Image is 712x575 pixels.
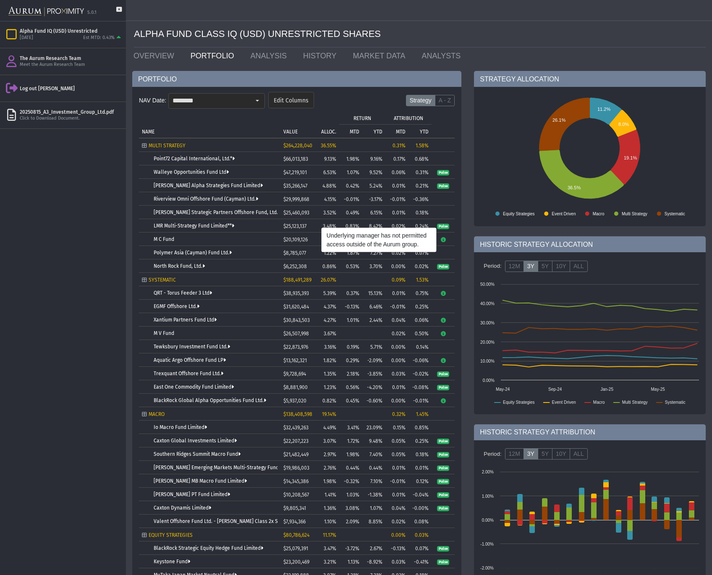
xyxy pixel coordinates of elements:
p: YTD [420,129,429,135]
span: 3.07% [323,438,336,444]
a: OVERVIEW [127,47,184,64]
td: 0.45% [339,394,362,407]
td: 0.14% [408,340,432,353]
span: 4.49% [323,425,336,431]
td: -0.00% [408,501,432,515]
td: 5.71% [362,340,385,353]
td: 1.98% [339,447,362,461]
div: 1.45% [411,411,429,417]
td: -0.04% [408,488,432,501]
span: $9,728,694 [283,371,306,377]
a: Pulse [437,545,449,551]
span: 6.53% [323,170,336,175]
text: Event Driven [552,212,576,216]
img: Aurum-Proximity%20white.svg [8,2,84,21]
div: 20250815_A3_Investment_Group_Ltd.pdf [20,109,123,115]
span: $30,843,503 [283,317,310,323]
td: 0.00% [385,353,408,367]
td: 0.17% [385,152,408,165]
label: 12M [505,261,524,272]
span: $8,881,900 [283,384,308,390]
td: 1.03% [339,488,362,501]
p: RETURN [353,115,371,121]
text: 20.00% [480,340,495,345]
td: 0.01% [385,380,408,394]
td: Column MTD [385,124,408,138]
text: 0.00% [483,378,495,383]
td: -1.38% [362,488,385,501]
span: 1.82% [323,358,336,363]
td: -0.01% [408,394,432,407]
span: Pulse [437,546,449,552]
a: North Rock Fund, Ltd. [154,263,205,269]
td: 0.42% [339,179,362,192]
p: YTD [374,129,382,135]
a: Caxton Global Investments Limited [154,438,237,444]
span: 19.14% [322,411,336,417]
span: $25,123,137 [283,223,306,229]
div: 5.0.1 [87,10,97,16]
span: $32,439,263 [283,425,309,431]
div: HISTORIC STRATEGY ATTRIBUTION [474,424,706,440]
a: M C Fund [154,236,174,242]
a: Tewksbury Investment Fund Ltd. [154,344,230,350]
span: 1.23% [324,384,336,390]
span: $13,162,321 [283,358,307,363]
td: 0.44% [362,461,385,474]
text: 8.0% [618,122,629,127]
span: MACRO [149,411,165,417]
span: $29,999,868 [283,196,309,202]
a: HISTORY [297,47,346,64]
label: 5Y [538,261,552,272]
span: $38,935,393 [283,290,309,296]
span: 0.82% [322,398,336,404]
a: Pulse [437,505,449,511]
text: Sep-24 [548,387,562,392]
td: -4.20% [362,380,385,394]
td: 0.02% [408,259,432,273]
td: 7.10% [362,474,385,488]
a: BlackRock Global Alpha Opportunities Fund Ltd. [154,397,266,403]
span: $188,491,289 [283,277,311,283]
td: -0.08% [408,380,432,394]
td: 0.25% [408,300,432,313]
text: Multi Strategy [622,212,647,216]
text: 40.00% [480,301,495,306]
span: $138,408,598 [283,411,312,417]
a: Pulse [437,384,449,390]
a: Pulse [437,559,449,565]
label: ALL [570,448,588,460]
td: 8.42% [362,219,385,233]
a: Pulse [437,263,449,269]
td: 0.07% [408,246,432,259]
label: 12M [505,448,524,460]
a: Keystone Fund [154,559,190,565]
text: Multi Strategy [622,400,648,405]
span: Pulse [437,439,449,444]
td: 7.40% [362,447,385,461]
td: 0.15% [385,421,408,434]
td: -0.06% [408,353,432,367]
span: $6,252,308 [283,264,307,269]
td: 0.37% [339,286,362,300]
text: 36.5% [568,185,581,190]
td: 0.05% [385,434,408,447]
td: 9.16% [362,152,385,165]
label: 5Y [538,448,552,460]
td: Column VALUE [280,111,312,138]
div: Alpha Fund IQ (USD) Unrestricted [20,28,123,34]
a: Polymer Asia (Cayman) Fund Ltd. [154,250,232,256]
td: 2.44% [362,313,385,327]
a: East One Commodity Fund Limited [154,384,234,390]
a: Pulse [437,438,449,444]
span: 5.39% [323,290,336,296]
td: -3.17% [362,192,385,206]
span: $22,873,976 [283,344,308,350]
span: Pulse [437,224,449,230]
text: May-24 [496,387,510,392]
td: 0.19% [339,340,362,353]
p: NAME [142,129,154,135]
span: $22,207,223 [283,438,309,444]
a: MARKET DATA [346,47,415,64]
td: Column YTD [362,124,385,138]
